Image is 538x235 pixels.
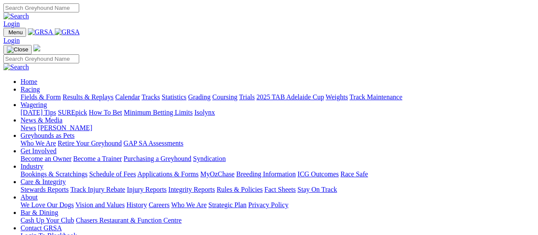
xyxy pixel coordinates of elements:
[38,124,92,131] a: [PERSON_NAME]
[89,109,122,116] a: How To Bet
[21,170,87,178] a: Bookings & Scratchings
[208,201,247,208] a: Strategic Plan
[142,93,160,101] a: Tracks
[126,201,147,208] a: History
[3,12,29,20] img: Search
[326,93,348,101] a: Weights
[73,155,122,162] a: Become a Trainer
[58,109,87,116] a: SUREpick
[21,155,535,163] div: Get Involved
[9,29,23,36] span: Menu
[28,28,53,36] img: GRSA
[168,186,215,193] a: Integrity Reports
[3,45,32,54] button: Toggle navigation
[340,170,368,178] a: Race Safe
[162,93,187,101] a: Statistics
[21,132,74,139] a: Greyhounds as Pets
[21,86,40,93] a: Racing
[248,201,288,208] a: Privacy Policy
[297,186,337,193] a: Stay On Track
[21,170,535,178] div: Industry
[21,209,58,216] a: Bar & Dining
[149,201,169,208] a: Careers
[200,170,235,178] a: MyOzChase
[21,116,62,124] a: News & Media
[124,109,193,116] a: Minimum Betting Limits
[21,186,535,193] div: Care & Integrity
[21,178,66,185] a: Care & Integrity
[21,217,74,224] a: Cash Up Your Club
[188,93,211,101] a: Grading
[89,170,136,178] a: Schedule of Fees
[21,147,56,155] a: Get Involved
[137,170,199,178] a: Applications & Forms
[58,140,122,147] a: Retire Your Greyhound
[265,186,296,193] a: Fact Sheets
[21,217,535,224] div: Bar & Dining
[21,109,535,116] div: Wagering
[124,140,184,147] a: GAP SA Assessments
[350,93,402,101] a: Track Maintenance
[217,186,263,193] a: Rules & Policies
[212,93,238,101] a: Coursing
[239,93,255,101] a: Trials
[256,93,324,101] a: 2025 TAB Adelaide Cup
[236,170,296,178] a: Breeding Information
[21,201,535,209] div: About
[21,155,71,162] a: Become an Owner
[21,193,38,201] a: About
[21,186,68,193] a: Stewards Reports
[21,163,43,170] a: Industry
[3,20,20,27] a: Login
[21,78,37,85] a: Home
[3,54,79,63] input: Search
[21,140,56,147] a: Who We Are
[3,3,79,12] input: Search
[70,186,125,193] a: Track Injury Rebate
[21,224,62,232] a: Contact GRSA
[115,93,140,101] a: Calendar
[193,155,226,162] a: Syndication
[3,37,20,44] a: Login
[21,124,36,131] a: News
[127,186,166,193] a: Injury Reports
[21,201,74,208] a: We Love Our Dogs
[21,93,535,101] div: Racing
[21,124,535,132] div: News & Media
[194,109,215,116] a: Isolynx
[21,109,56,116] a: [DATE] Tips
[3,28,26,37] button: Toggle navigation
[7,46,28,53] img: Close
[3,63,29,71] img: Search
[33,45,40,51] img: logo-grsa-white.png
[171,201,207,208] a: Who We Are
[124,155,191,162] a: Purchasing a Greyhound
[62,93,113,101] a: Results & Replays
[21,140,535,147] div: Greyhounds as Pets
[55,28,80,36] img: GRSA
[21,101,47,108] a: Wagering
[21,93,61,101] a: Fields & Form
[76,217,181,224] a: Chasers Restaurant & Function Centre
[75,201,125,208] a: Vision and Values
[297,170,339,178] a: ICG Outcomes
